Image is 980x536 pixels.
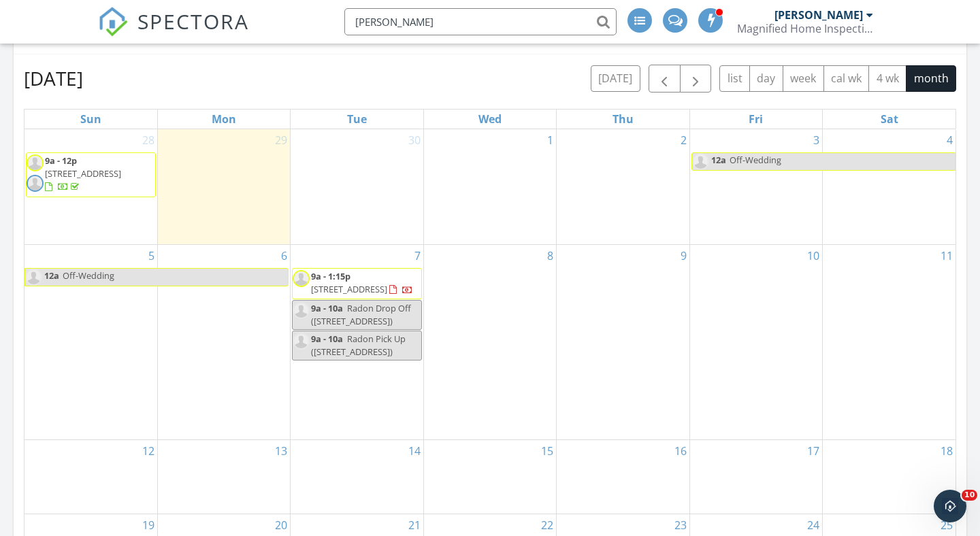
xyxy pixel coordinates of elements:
a: Go to October 9, 2025 [678,245,689,267]
a: Go to October 15, 2025 [538,440,556,462]
a: Go to October 10, 2025 [804,245,822,267]
a: Go to October 5, 2025 [146,245,157,267]
button: month [906,65,956,92]
a: Go to October 7, 2025 [412,245,423,267]
td: Go to October 11, 2025 [823,245,955,439]
button: week [783,65,824,92]
img: default-user-f0147aede5fd5fa78ca7ade42f37bd4542148d508eef1c3d3ea960f66861d68b.jpg [293,302,310,319]
img: default-user-f0147aede5fd5fa78ca7ade42f37bd4542148d508eef1c3d3ea960f66861d68b.jpg [293,270,310,287]
span: 9a - 12p [45,154,77,167]
button: 4 wk [868,65,906,92]
button: [DATE] [591,65,640,92]
td: Go to October 14, 2025 [291,439,423,514]
a: Go to October 8, 2025 [544,245,556,267]
td: Go to October 18, 2025 [823,439,955,514]
td: Go to October 3, 2025 [689,129,822,245]
a: Go to October 22, 2025 [538,514,556,536]
span: Off-Wedding [730,154,781,166]
img: default-user-f0147aede5fd5fa78ca7ade42f37bd4542148d508eef1c3d3ea960f66861d68b.jpg [692,153,709,170]
a: Go to October 1, 2025 [544,129,556,151]
a: Wednesday [476,110,504,129]
td: Go to October 10, 2025 [689,245,822,439]
a: Go to October 19, 2025 [140,514,157,536]
button: Next month [680,65,712,93]
span: 9a - 1:15p [311,270,350,282]
div: Magnified Home Inspections [737,22,873,35]
td: Go to October 1, 2025 [423,129,556,245]
a: Go to October 17, 2025 [804,440,822,462]
button: list [719,65,750,92]
a: Go to October 21, 2025 [406,514,423,536]
span: SPECTORA [137,7,249,35]
img: default-user-f0147aede5fd5fa78ca7ade42f37bd4542148d508eef1c3d3ea960f66861d68b.jpg [27,154,44,171]
a: 9a - 12p [STREET_ADDRESS] [45,154,121,192]
span: Radon Pick Up ([STREET_ADDRESS]) [311,333,406,358]
td: Go to September 28, 2025 [24,129,157,245]
h2: [DATE] [24,65,83,92]
a: Go to October 18, 2025 [938,440,955,462]
td: Go to October 9, 2025 [557,245,689,439]
a: Go to September 29, 2025 [272,129,290,151]
a: 9a - 12p [STREET_ADDRESS] [26,152,156,197]
a: Thursday [610,110,636,129]
td: Go to October 4, 2025 [823,129,955,245]
span: 9a - 10a [311,333,343,345]
td: Go to October 7, 2025 [291,245,423,439]
img: default-user-f0147aede5fd5fa78ca7ade42f37bd4542148d508eef1c3d3ea960f66861d68b.jpg [25,269,42,286]
iframe: Intercom live chat [934,490,966,522]
a: Go to October 11, 2025 [938,245,955,267]
a: Go to October 16, 2025 [672,440,689,462]
td: Go to September 30, 2025 [291,129,423,245]
a: Go to October 20, 2025 [272,514,290,536]
a: Go to October 23, 2025 [672,514,689,536]
a: Go to October 2, 2025 [678,129,689,151]
a: Sunday [78,110,104,129]
td: Go to October 15, 2025 [423,439,556,514]
button: day [749,65,783,92]
a: Friday [746,110,766,129]
a: Tuesday [344,110,370,129]
td: Go to October 8, 2025 [423,245,556,439]
td: Go to September 29, 2025 [157,129,290,245]
td: Go to October 13, 2025 [157,439,290,514]
button: cal wk [823,65,870,92]
span: 9a - 10a [311,302,343,314]
a: Go to September 30, 2025 [406,129,423,151]
a: Go to October 14, 2025 [406,440,423,462]
td: Go to October 17, 2025 [689,439,822,514]
img: default-user-f0147aede5fd5fa78ca7ade42f37bd4542148d508eef1c3d3ea960f66861d68b.jpg [27,175,44,192]
a: Go to October 12, 2025 [140,440,157,462]
span: 10 [962,490,977,501]
td: Go to October 5, 2025 [24,245,157,439]
input: Search everything... [344,8,617,35]
td: Go to October 16, 2025 [557,439,689,514]
span: Off-Wedding [63,269,114,282]
td: Go to October 6, 2025 [157,245,290,439]
a: Go to October 6, 2025 [278,245,290,267]
a: Monday [209,110,239,129]
a: Go to October 25, 2025 [938,514,955,536]
img: default-user-f0147aede5fd5fa78ca7ade42f37bd4542148d508eef1c3d3ea960f66861d68b.jpg [293,333,310,350]
span: [STREET_ADDRESS] [311,283,387,295]
span: 12a [44,269,60,286]
a: Go to October 4, 2025 [944,129,955,151]
a: Go to October 24, 2025 [804,514,822,536]
a: SPECTORA [98,18,249,47]
img: The Best Home Inspection Software - Spectora [98,7,128,37]
a: Saturday [878,110,901,129]
td: Go to October 12, 2025 [24,439,157,514]
span: Radon Drop Off ([STREET_ADDRESS]) [311,302,411,327]
a: Go to October 3, 2025 [811,129,822,151]
a: Go to September 28, 2025 [140,129,157,151]
a: 9a - 1:15p [STREET_ADDRESS] [292,268,421,299]
button: Previous month [649,65,681,93]
span: [STREET_ADDRESS] [45,167,121,180]
span: 12a [710,153,727,170]
div: [PERSON_NAME] [774,8,863,22]
a: 9a - 1:15p [STREET_ADDRESS] [311,270,413,295]
td: Go to October 2, 2025 [557,129,689,245]
a: Go to October 13, 2025 [272,440,290,462]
